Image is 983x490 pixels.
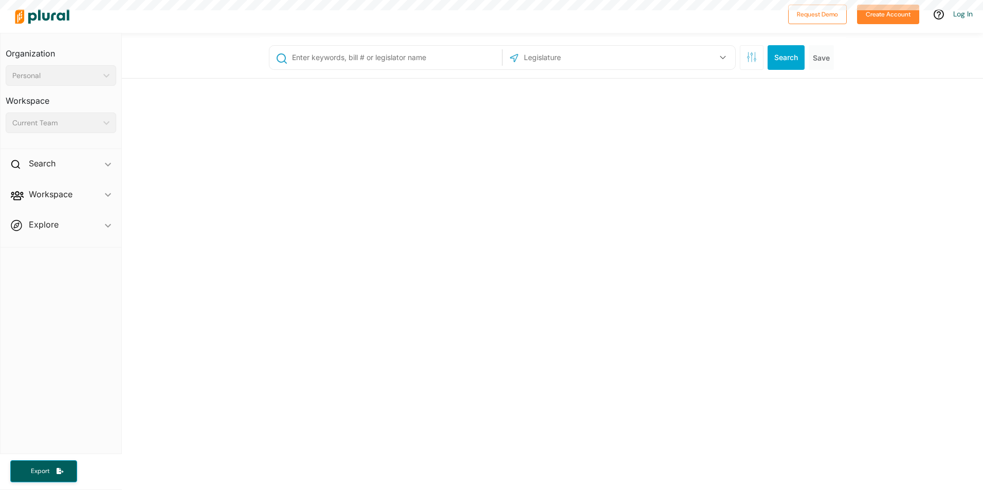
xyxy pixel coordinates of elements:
[6,39,116,61] h3: Organization
[12,70,99,81] div: Personal
[747,52,757,61] span: Search Filters
[857,5,919,24] button: Create Account
[291,48,499,67] input: Enter keywords, bill # or legislator name
[953,9,973,18] a: Log In
[29,158,56,169] h2: Search
[10,460,77,482] button: Export
[523,48,633,67] input: Legislature
[857,8,919,19] a: Create Account
[768,45,805,70] button: Search
[24,467,57,476] span: Export
[6,86,116,108] h3: Workspace
[788,5,847,24] button: Request Demo
[809,45,834,70] button: Save
[788,8,847,19] a: Request Demo
[12,118,99,128] div: Current Team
